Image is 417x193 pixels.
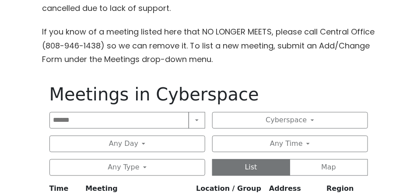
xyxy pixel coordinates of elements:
button: Any Time [212,136,368,152]
p: If you know of a meeting listed here that NO LONGER MEETS, please call Central Office (808-946-14... [42,25,375,67]
h1: Meetings in Cyberspace [49,84,368,105]
button: Map [290,159,368,176]
input: Search [49,112,189,129]
button: Cyberspace [212,112,368,129]
button: List [212,159,291,176]
button: Any Day [49,136,205,152]
button: Any Type [49,159,205,176]
button: Search [189,112,205,129]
